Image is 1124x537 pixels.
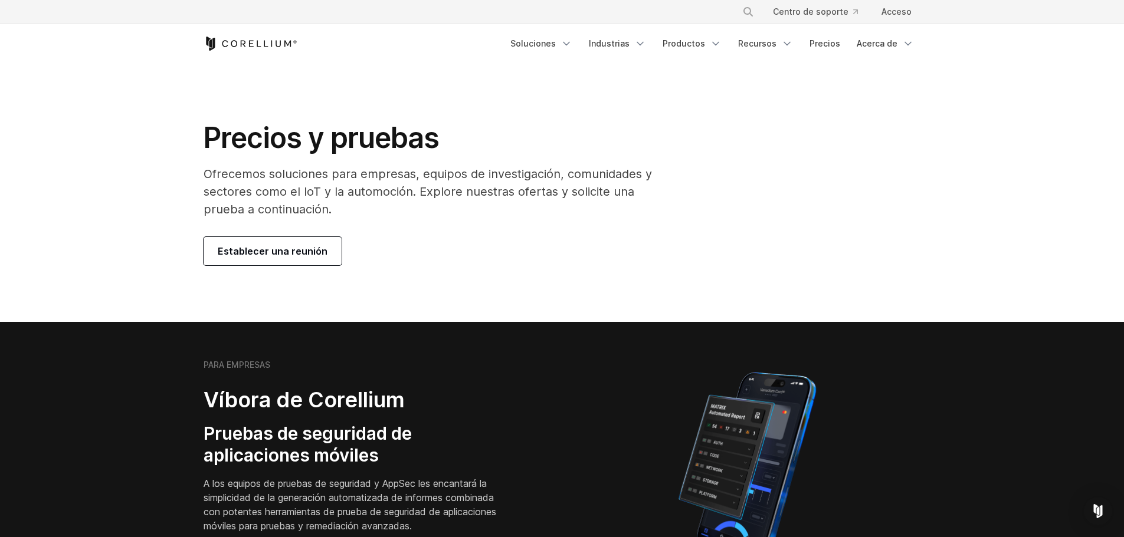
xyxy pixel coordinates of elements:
[204,360,270,370] font: PARA EMPRESAS
[773,6,848,17] font: Centro de soporte
[1084,497,1112,525] div: Open Intercom Messenger
[857,38,897,48] font: Acerca de
[738,38,776,48] font: Recursos
[204,237,342,265] a: Establecer una reunión
[218,245,327,257] font: Establecer una reunión
[503,33,921,54] div: Menú de navegación
[589,38,630,48] font: Industrias
[204,477,496,532] font: A los equipos de pruebas de seguridad y AppSec les encantará la simplicidad de la generación auto...
[204,37,297,51] a: Página de inicio de Corellium
[510,38,556,48] font: Soluciones
[663,38,705,48] font: Productos
[810,38,840,48] font: Precios
[738,1,759,22] button: Buscar
[204,120,440,155] font: Precios y pruebas
[881,6,912,17] font: Acceso
[204,167,652,216] font: Ofrecemos soluciones para empresas, equipos de investigación, comunidades y sectores como el IoT ...
[204,423,412,466] font: Pruebas de seguridad de aplicaciones móviles
[728,1,921,22] div: Menú de navegación
[204,387,405,413] font: Víbora de Corellium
